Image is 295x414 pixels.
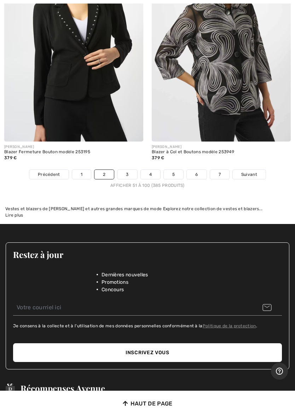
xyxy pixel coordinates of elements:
[4,144,143,150] div: [PERSON_NAME]
[102,278,128,286] span: Promotions
[164,170,183,179] a: 5
[187,170,206,179] a: 6
[152,155,164,160] span: 379 €
[4,150,143,155] div: Blazer Fermeture Bouton modèle 253195
[271,363,288,380] iframe: Ouvre un widget dans lequel vous pouvez trouver plus d’informations
[5,206,290,212] div: Vestes et blazers de [PERSON_NAME] et autres grandes marques de mode Explorez notre collection de...
[6,384,15,394] img: Récompenses Avenue
[21,384,127,393] h3: Récompenses Avenue
[102,286,124,293] span: Concours
[38,171,60,178] span: Précédent
[13,343,282,362] button: Inscrivez vous
[13,250,282,259] h3: Restez à jour
[233,170,266,179] a: Suivant
[241,171,257,178] span: Suivant
[141,170,160,179] a: 4
[203,323,256,328] a: Politique de la protection
[13,323,257,329] label: Je consens à la collecte et à l'utilisation de mes données personnelles conformément à la .
[94,170,114,179] a: 2
[72,170,91,179] a: 1
[152,150,291,155] div: Blazer à Col et Boutons modèle 253949
[29,170,69,179] a: Précédent
[102,271,148,278] span: Dernières nouvelles
[152,144,291,150] div: [PERSON_NAME]
[5,213,23,218] span: Lire plus
[210,170,229,179] a: 7
[117,170,137,179] a: 3
[4,155,17,160] span: 379 €
[13,300,282,316] input: Votre courriel ici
